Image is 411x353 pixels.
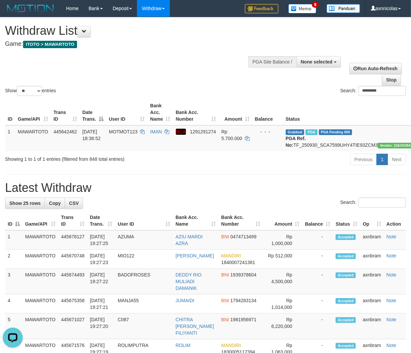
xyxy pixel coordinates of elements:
th: Op: activate to sort column ascending [360,211,384,230]
td: MAWARTOTO [22,269,58,295]
td: AZUMA [115,230,173,250]
td: 1 [5,125,15,151]
td: 3 [5,269,22,295]
td: axnbram [360,250,384,269]
div: - - - [255,128,280,135]
span: [DATE] 18:36:52 [82,129,101,141]
th: Amount: activate to sort column ascending [219,100,252,125]
span: 445642462 [54,129,77,134]
a: Note [387,272,397,277]
th: User ID: activate to sort column ascending [106,100,147,125]
span: Accepted [336,253,356,259]
td: MAWARTOTO [15,125,51,151]
td: MAWARTOTO [22,295,58,314]
div: Showing 1 to 1 of 1 entries (filtered from 848 total entries) [5,153,166,162]
td: 2 [5,250,22,269]
td: axnbram [360,230,384,250]
td: 445674493 [58,269,87,295]
td: axnbram [360,314,384,339]
h1: Withdraw List [5,24,267,37]
a: IMAN [150,129,162,134]
td: Rp 6,220,000 [263,314,302,339]
a: DEDDY RIO MULIADI DAMANIK [176,272,202,291]
span: Copy 1939378604 to clipboard [230,272,257,277]
span: Rp 5.700.000 [221,129,242,141]
span: BNI [221,234,229,239]
th: Trans ID: activate to sort column ascending [51,100,80,125]
button: None selected [296,56,341,68]
th: ID: activate to sort column descending [5,211,22,230]
b: PGA Ref. No: [286,136,306,148]
a: Note [387,343,397,348]
span: Copy 1981956971 to clipboard [230,317,257,322]
td: [DATE] 19:27:21 [87,295,115,314]
span: PGA Pending [319,129,352,135]
a: Note [387,317,397,322]
td: BADOFROSES [115,269,173,295]
span: Accepted [336,343,356,349]
td: [DATE] 19:27:22 [87,269,115,295]
button: Open LiveChat chat widget [3,3,23,23]
span: Accepted [336,272,356,278]
span: MOTMOT123 [109,129,138,134]
span: 9 [312,2,319,8]
a: ROLIM [176,343,190,348]
th: ID [5,100,15,125]
span: None selected [301,59,333,65]
th: User ID: activate to sort column ascending [115,211,173,230]
td: - [302,269,333,295]
div: PGA Site Balance / [248,56,296,68]
span: Show 25 rows [9,201,41,206]
a: [PERSON_NAME] [176,253,214,258]
td: [DATE] 19:27:25 [87,230,115,250]
th: Bank Acc. Number: activate to sort column ascending [219,211,263,230]
label: Show entries [5,86,56,96]
td: - [302,295,333,314]
a: 1 [376,154,388,165]
span: Marked by axnwibi [305,129,317,135]
span: Copy 1840007241381 to clipboard [221,260,255,265]
img: Feedback.jpg [245,4,278,13]
em: BCA [176,129,186,135]
select: Showentries [17,86,42,96]
td: 1 [5,230,22,250]
span: BNI [221,317,229,322]
span: Accepted [336,234,356,240]
span: Copy 0474713499 to clipboard [230,234,257,239]
span: Grabbed [286,129,304,135]
th: Balance [252,100,283,125]
img: Button%20Memo.svg [288,4,317,13]
td: MIO122 [115,250,173,269]
span: ITOTO > MAWARTOTO [23,41,77,48]
h1: Latest Withdraw [5,181,406,195]
th: Bank Acc. Number: activate to sort column ascending [173,100,219,125]
td: axnbram [360,269,384,295]
td: 445678127 [58,230,87,250]
td: [DATE] 19:27:23 [87,250,115,269]
span: Copy 1291291274 to clipboard [190,129,216,134]
td: 5 [5,314,22,339]
span: MANDIRI [221,253,241,258]
a: Run Auto-Refresh [349,63,402,74]
a: Show 25 rows [5,198,45,209]
td: - [302,250,333,269]
a: CSV [65,198,83,209]
td: 445671027 [58,314,87,339]
th: Balance: activate to sort column ascending [302,211,333,230]
td: MAWARTOTO [22,250,58,269]
a: CHITRA [PERSON_NAME] FILIYANTI [176,317,214,336]
th: Trans ID: activate to sort column ascending [58,211,87,230]
img: panduan.png [327,4,360,13]
a: Next [388,154,406,165]
td: CII87 [115,314,173,339]
a: Previous [350,154,377,165]
td: Rp 512,000 [263,250,302,269]
td: Rp 4,500,000 [263,269,302,295]
td: 445675358 [58,295,87,314]
span: BNI [221,298,229,303]
label: Search: [340,198,406,208]
a: Note [387,253,397,258]
th: Bank Acc. Name: activate to sort column ascending [173,211,218,230]
span: Accepted [336,298,356,304]
th: Game/API: activate to sort column ascending [15,100,51,125]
